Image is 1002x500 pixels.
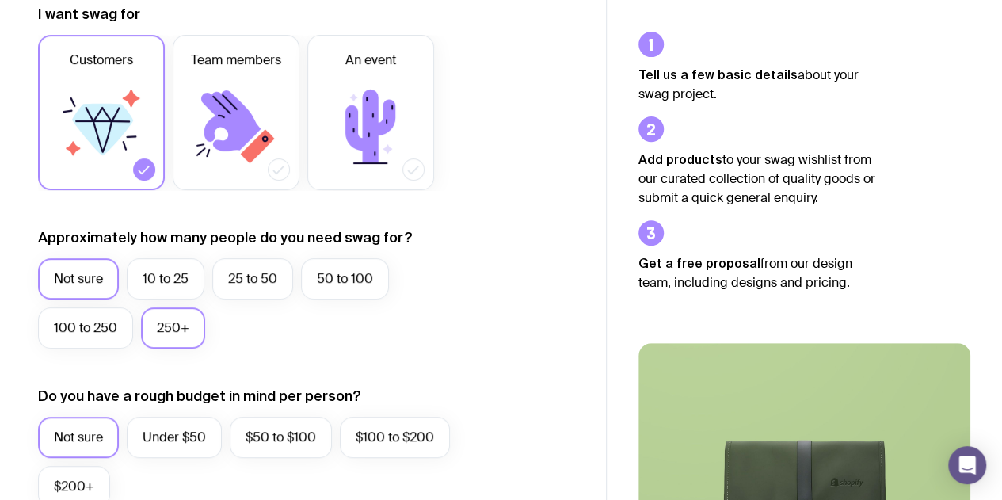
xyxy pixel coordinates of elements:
span: Team members [191,51,281,70]
span: Customers [70,51,133,70]
label: 10 to 25 [127,258,204,300]
label: Not sure [38,258,119,300]
label: Not sure [38,417,119,458]
label: 250+ [141,307,205,349]
label: Under $50 [127,417,222,458]
label: 25 to 50 [212,258,293,300]
label: $50 to $100 [230,417,332,458]
strong: Get a free proposal [638,256,760,270]
label: I want swag for [38,5,140,24]
label: 100 to 250 [38,307,133,349]
label: Approximately how many people do you need swag for? [38,228,413,247]
strong: Add products [638,152,722,166]
p: from our design team, including designs and pricing. [638,254,876,292]
div: Open Intercom Messenger [948,446,986,484]
span: An event [345,51,396,70]
p: to your swag wishlist from our curated collection of quality goods or submit a quick general enqu... [638,150,876,208]
label: 50 to 100 [301,258,389,300]
label: $100 to $200 [340,417,450,458]
p: about your swag project. [638,65,876,104]
strong: Tell us a few basic details [638,67,798,82]
label: Do you have a rough budget in mind per person? [38,387,361,406]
